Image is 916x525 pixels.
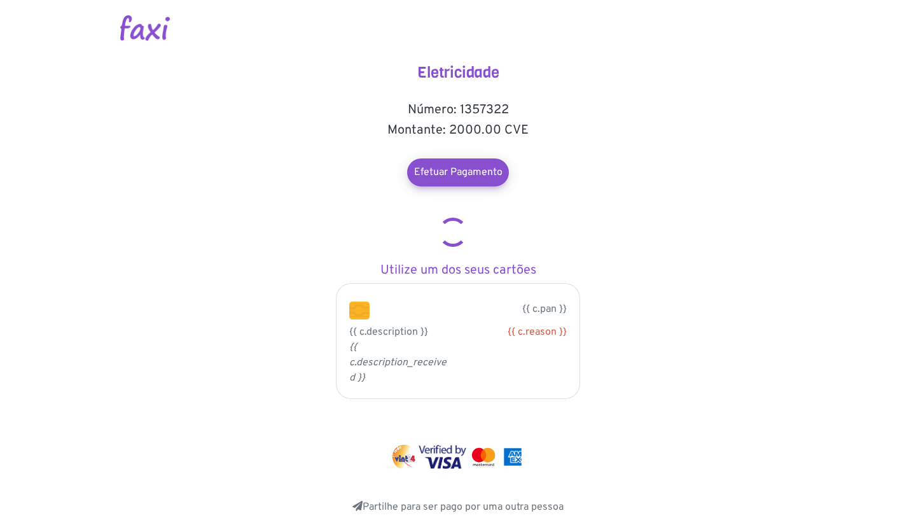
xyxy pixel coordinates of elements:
[468,325,567,340] div: {{ c.reason }}
[352,501,564,514] a: Partilhe para ser pago por uma outra pessoa
[501,445,525,469] img: mastercard
[349,341,447,384] i: {{ c.description_received }}
[349,326,428,339] span: {{ c.description }}
[331,64,585,82] h4: Eletricidade
[331,123,585,138] h5: Montante: 2000.00 CVE
[407,158,509,186] a: Efetuar Pagamento
[389,302,567,317] p: {{ c.pan }}
[469,445,498,469] img: mastercard
[349,302,370,319] img: chip.png
[331,102,585,118] h5: Número: 1357322
[331,263,585,278] h5: Utilize um dos seus cartões
[391,445,417,469] img: vinti4
[419,445,466,469] img: visa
